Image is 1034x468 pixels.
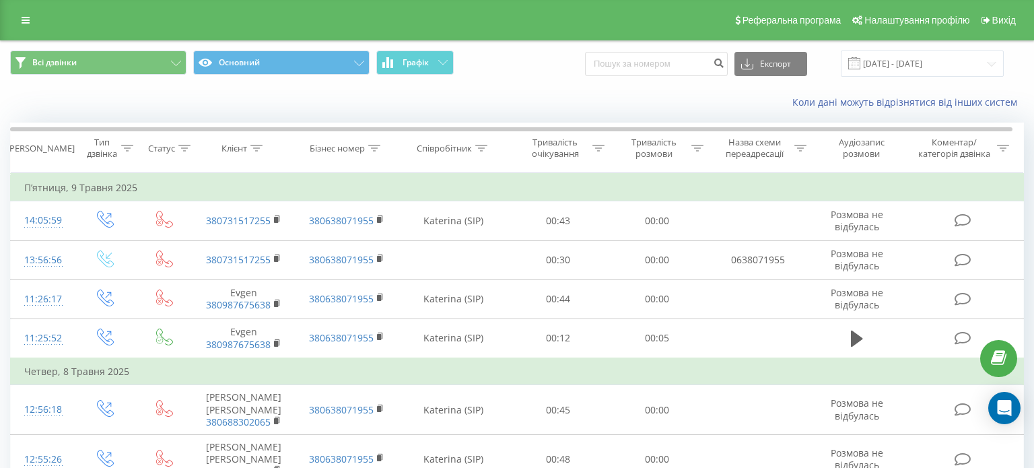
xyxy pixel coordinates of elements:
[509,240,608,279] td: 00:30
[792,96,1024,108] a: Коли дані можуть відрізнятися вiд інших систем
[585,52,728,76] input: Пошук за номером
[309,403,374,416] a: 380638071955
[822,137,901,160] div: Аудіозапис розмови
[608,319,707,358] td: 00:05
[309,453,374,465] a: 380638071955
[206,415,271,428] a: 380688302065
[221,143,247,154] div: Клієнт
[719,137,791,160] div: Назва схеми переадресації
[32,57,77,68] span: Всі дзвінки
[309,331,374,344] a: 380638071955
[734,52,807,76] button: Експорт
[309,292,374,305] a: 380638071955
[24,247,61,273] div: 13:56:56
[24,207,61,234] div: 14:05:59
[24,286,61,312] div: 11:26:17
[85,137,118,160] div: Тип дзвінка
[24,397,61,423] div: 12:56:18
[417,143,472,154] div: Співробітник
[398,385,509,435] td: Katerina (SIP)
[24,325,61,352] div: 11:25:52
[193,385,296,435] td: [PERSON_NAME] [PERSON_NAME]
[988,392,1021,424] div: Open Intercom Messenger
[620,137,688,160] div: Тривалість розмови
[310,143,365,154] div: Бізнес номер
[193,279,296,319] td: Evgen
[707,240,810,279] td: 0638071955
[831,208,883,233] span: Розмова не відбулась
[206,214,271,227] a: 380731517255
[831,247,883,272] span: Розмова не відбулась
[509,385,608,435] td: 00:45
[864,15,969,26] span: Налаштування профілю
[915,137,994,160] div: Коментар/категорія дзвінка
[11,358,1024,385] td: Четвер, 8 Травня 2025
[831,286,883,311] span: Розмова не відбулась
[831,397,883,422] span: Розмова не відбулась
[743,15,841,26] span: Реферальна програма
[376,51,454,75] button: Графік
[992,15,1016,26] span: Вихід
[398,319,509,358] td: Katerina (SIP)
[608,385,707,435] td: 00:00
[509,201,608,240] td: 00:43
[11,174,1024,201] td: П’ятниця, 9 Травня 2025
[398,279,509,319] td: Katerina (SIP)
[10,51,186,75] button: Всі дзвінки
[521,137,589,160] div: Тривалість очікування
[309,253,374,266] a: 380638071955
[148,143,175,154] div: Статус
[7,143,75,154] div: [PERSON_NAME]
[193,319,296,358] td: Evgen
[193,51,370,75] button: Основний
[509,319,608,358] td: 00:12
[206,298,271,311] a: 380987675638
[509,279,608,319] td: 00:44
[608,279,707,319] td: 00:00
[403,58,429,67] span: Графік
[206,338,271,351] a: 380987675638
[398,201,509,240] td: Katerina (SIP)
[608,201,707,240] td: 00:00
[608,240,707,279] td: 00:00
[206,253,271,266] a: 380731517255
[309,214,374,227] a: 380638071955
